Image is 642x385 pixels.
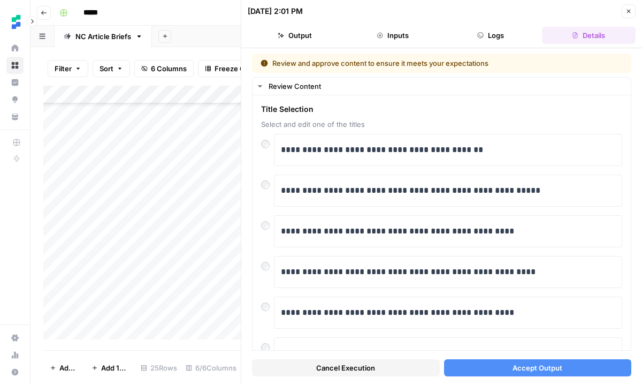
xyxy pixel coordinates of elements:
[101,363,130,373] span: Add 10 Rows
[59,363,79,373] span: Add Row
[55,26,152,47] a: NC Article Briefs
[444,27,538,44] button: Logs
[261,119,622,130] span: Select and edit one of the titles
[93,60,130,77] button: Sort
[75,31,131,42] div: NC Article Briefs
[134,60,194,77] button: 6 Columns
[6,74,24,91] a: Insights
[43,359,85,376] button: Add Row
[6,57,24,74] a: Browse
[513,363,562,373] span: Accept Output
[6,40,24,57] a: Home
[253,78,631,95] button: Review Content
[181,359,241,376] div: 6/6 Columns
[248,27,341,44] button: Output
[85,359,136,376] button: Add 10 Rows
[6,329,24,346] a: Settings
[55,63,72,74] span: Filter
[198,60,277,77] button: Freeze Columns
[6,364,24,381] button: Help + Support
[136,359,181,376] div: 25 Rows
[6,108,24,125] a: Your Data
[261,58,556,69] div: Review and approve content to ensure it meets your expectations
[215,63,270,74] span: Freeze Columns
[444,359,632,376] button: Accept Output
[542,27,636,44] button: Details
[48,60,88,77] button: Filter
[261,104,622,115] span: Title Selection
[6,91,24,108] a: Opportunities
[6,9,24,35] button: Workspace: Ten Speed
[269,81,624,92] div: Review Content
[6,12,26,32] img: Ten Speed Logo
[316,363,375,373] span: Cancel Execution
[248,6,303,17] div: [DATE] 2:01 PM
[252,359,440,376] button: Cancel Execution
[6,346,24,364] a: Usage
[100,63,113,74] span: Sort
[151,63,187,74] span: 6 Columns
[346,27,439,44] button: Inputs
